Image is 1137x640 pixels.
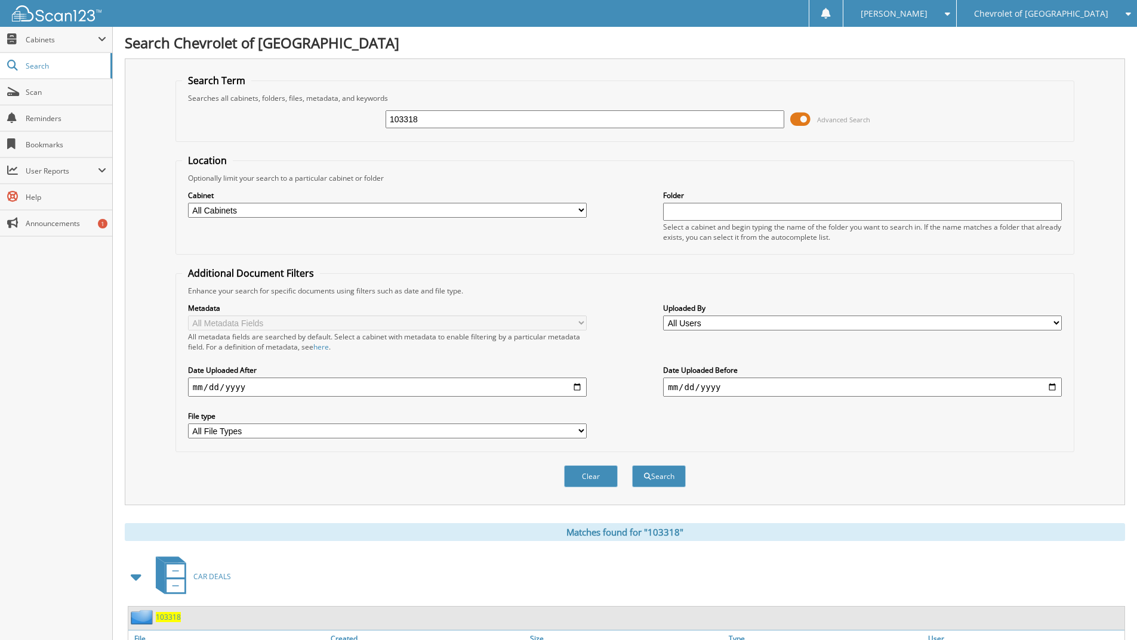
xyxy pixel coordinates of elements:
div: All metadata fields are searched by default. Select a cabinet with metadata to enable filtering b... [188,332,587,352]
span: Announcements [26,218,106,228]
a: CAR DEALS [149,553,231,600]
a: 103318 [156,612,181,622]
input: start [188,378,587,397]
img: folder2.png [131,610,156,624]
label: File type [188,411,587,421]
button: Clear [564,465,618,487]
label: Metadata [188,303,587,313]
a: here [313,342,329,352]
label: Date Uploaded After [188,365,587,375]
span: Scan [26,87,106,97]
div: 1 [98,219,107,228]
div: Optionally limit your search to a particular cabinet or folder [182,173,1068,183]
button: Search [632,465,686,487]
span: CAR DEALS [193,571,231,582]
img: scan123-logo-white.svg [12,5,101,21]
label: Folder [663,190,1062,200]
div: Enhance your search for specific documents using filters such as date and file type. [182,286,1068,296]
legend: Additional Document Filters [182,267,320,280]
legend: Search Term [182,74,251,87]
label: Uploaded By [663,303,1062,313]
span: User Reports [26,166,98,176]
label: Date Uploaded Before [663,365,1062,375]
span: Chevrolet of [GEOGRAPHIC_DATA] [974,10,1108,17]
div: Select a cabinet and begin typing the name of the folder you want to search in. If the name match... [663,222,1062,242]
span: Cabinets [26,35,98,45]
span: Help [26,192,106,202]
span: Bookmarks [26,140,106,150]
legend: Location [182,154,233,167]
span: Reminders [26,113,106,123]
div: Searches all cabinets, folders, files, metadata, and keywords [182,93,1068,103]
input: end [663,378,1062,397]
span: [PERSON_NAME] [861,10,928,17]
div: Matches found for "103318" [125,523,1125,541]
h1: Search Chevrolet of [GEOGRAPHIC_DATA] [125,33,1125,52]
span: Search [26,61,104,71]
span: Advanced Search [817,115,870,124]
label: Cabinet [188,190,587,200]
